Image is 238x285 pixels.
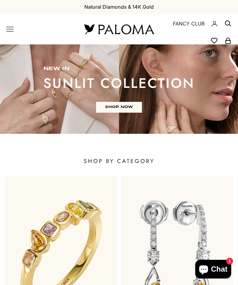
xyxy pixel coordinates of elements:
[2,155,236,167] p: SHOP BY CATEGORY
[96,102,142,113] a: SHOP NOW
[169,14,232,44] nav: Secondary navigation
[43,66,195,72] p: new in
[43,77,195,89] p: sunlit collection
[6,25,69,33] nav: Primary navigation
[173,20,205,28] a: FANCY CLUB
[193,260,233,280] inbox-online-store-chat: Shopify online store chat
[84,3,154,11] p: Natural Diamonds & 14K Gold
